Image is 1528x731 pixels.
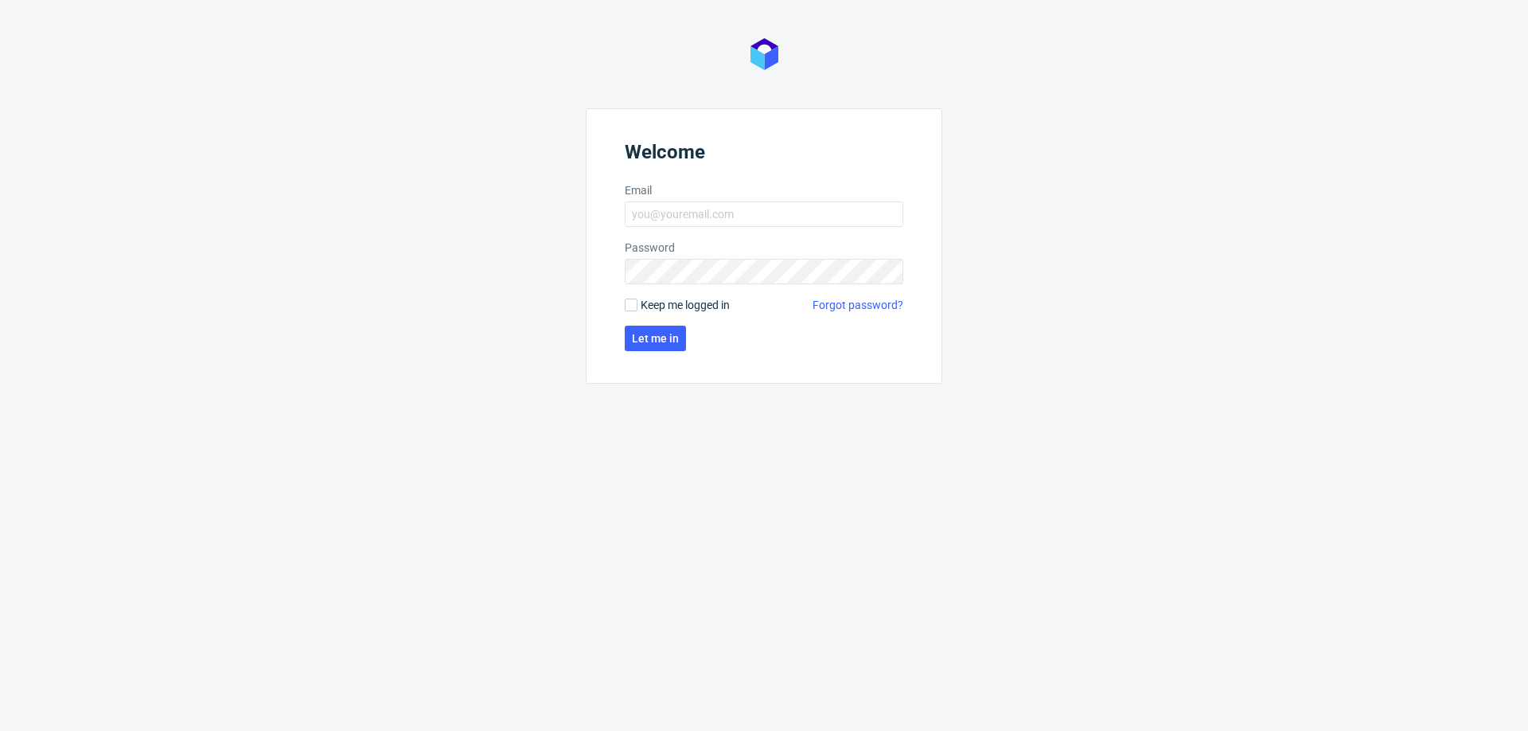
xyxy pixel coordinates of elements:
a: Forgot password? [813,297,903,313]
header: Welcome [625,141,903,170]
input: you@youremail.com [625,201,903,227]
span: Keep me logged in [641,297,730,313]
label: Email [625,182,903,198]
label: Password [625,240,903,256]
button: Let me in [625,326,686,351]
span: Let me in [632,333,679,344]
